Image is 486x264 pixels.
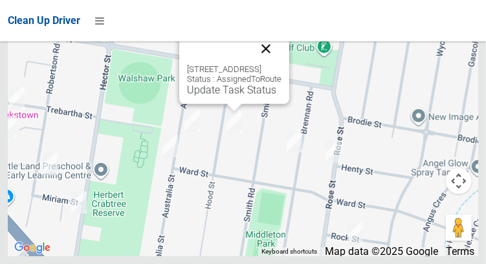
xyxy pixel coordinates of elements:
div: 29 Trebartha Street, BASS HILL NSW 2197<br>Status : Collected<br><a href="/driver/booking/486105/... [4,82,30,114]
button: Map camera controls [446,168,472,194]
a: Update Task Status [187,84,276,96]
div: 107 Robertson Road, BASS HILL NSW 2197<br>Status : Collected<br><a href="/driver/booking/488168/c... [38,148,63,180]
div: 202 Rose Street, YAGOONA NSW 2199<br>Status : Collected<br><a href="/driver/booking/486796/comple... [320,135,346,167]
span: Map data ©2025 Google [325,245,438,258]
div: 33 Australia Street, BASS HILL NSW 2197<br>Status : Collected<br><a href="/driver/booking/485013/... [179,104,205,137]
img: Google [11,239,54,256]
button: Keyboard shortcuts [261,247,317,256]
a: Clean Up Driver [8,11,80,30]
div: 27 Hood Street, YAGOONA NSW 2199<br>Status : AssignedToRoute<br><a href="/driver/booking/487812/c... [221,106,247,138]
div: [STREET_ADDRESS] Status : AssignedToRoute [187,64,282,96]
button: Close [250,33,282,64]
a: Click to see this area on Google Maps [11,239,54,256]
span: Clean Up Driver [8,14,80,27]
div: 348A Hector Street, BASS HILL NSW 2197<br>Status : Collected<br><a href="/driver/booking/486716/c... [66,186,92,219]
div: 46 Australia Street, BASS HILL NSW 2197<br>Status : Collected<br><a href="/driver/booking/486129/... [157,130,183,162]
div: 30 Brennan Road, YAGOONA NSW 2199<br>Status : AssignedToRoute<br><a href="/driver/booking/487486/... [282,125,307,158]
div: 11 Rock Street, YAGOONA NSW 2199<br>Status : AssignedToRoute<br><a href="/driver/booking/486340/c... [342,217,368,250]
button: Drag Pegman onto the map to open Street View [446,215,472,241]
a: Terms (opens in new tab) [446,245,474,258]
